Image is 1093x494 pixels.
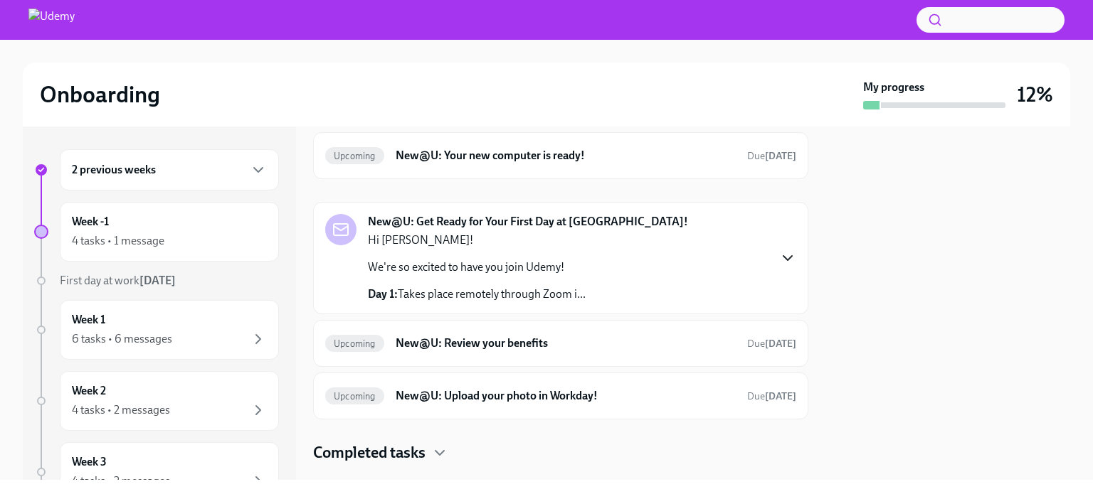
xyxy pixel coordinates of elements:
[396,388,736,404] h6: New@U: Upload your photo in Workday!
[325,391,384,402] span: Upcoming
[325,332,796,355] a: UpcomingNew@U: Review your benefitsDue[DATE]
[325,385,796,407] a: UpcomingNew@U: Upload your photo in Workday!Due[DATE]
[313,442,426,463] h4: Completed tasks
[72,383,106,399] h6: Week 2
[368,286,586,302] p: Takes place remotely through Zoom i...
[396,335,736,351] h6: New@U: Review your benefits
[34,371,279,431] a: Week 24 tasks • 2 messages
[72,331,172,347] div: 6 tasks • 6 messages
[747,390,796,402] span: Due
[72,214,109,230] h6: Week -1
[368,214,688,230] strong: New@U: Get Ready for Your First Day at [GEOGRAPHIC_DATA]!
[72,312,105,328] h6: Week 1
[325,151,384,161] span: Upcoming
[139,274,176,287] strong: [DATE]
[72,402,170,418] div: 4 tasks • 2 messages
[765,150,796,162] strong: [DATE]
[368,232,586,248] p: Hi [PERSON_NAME]!
[34,300,279,360] a: Week 16 tasks • 6 messages
[747,150,796,162] span: Due
[72,162,156,178] h6: 2 previous weeks
[1017,82,1053,107] h3: 12%
[313,442,808,463] div: Completed tasks
[747,338,796,350] span: Due
[72,454,107,470] h6: Week 3
[34,273,279,289] a: First day at work[DATE]
[368,259,586,275] p: We're so excited to have you join Udemy!
[325,144,796,167] a: UpcomingNew@U: Your new computer is ready!Due[DATE]
[28,9,75,31] img: Udemy
[747,390,796,403] span: October 8th, 2025 10:00
[396,148,736,163] h6: New@U: Your new computer is ready!
[765,390,796,402] strong: [DATE]
[765,338,796,350] strong: [DATE]
[747,149,796,163] span: October 4th, 2025 13:00
[368,287,398,301] strong: Day 1:
[40,80,160,109] h2: Onboarding
[72,473,170,489] div: 4 tasks • 2 messages
[60,274,176,287] span: First day at work
[325,338,384,349] span: Upcoming
[72,233,164,249] div: 4 tasks • 1 message
[60,149,279,190] div: 2 previous weeks
[863,80,924,95] strong: My progress
[34,202,279,262] a: Week -14 tasks • 1 message
[747,337,796,350] span: October 13th, 2025 10:00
